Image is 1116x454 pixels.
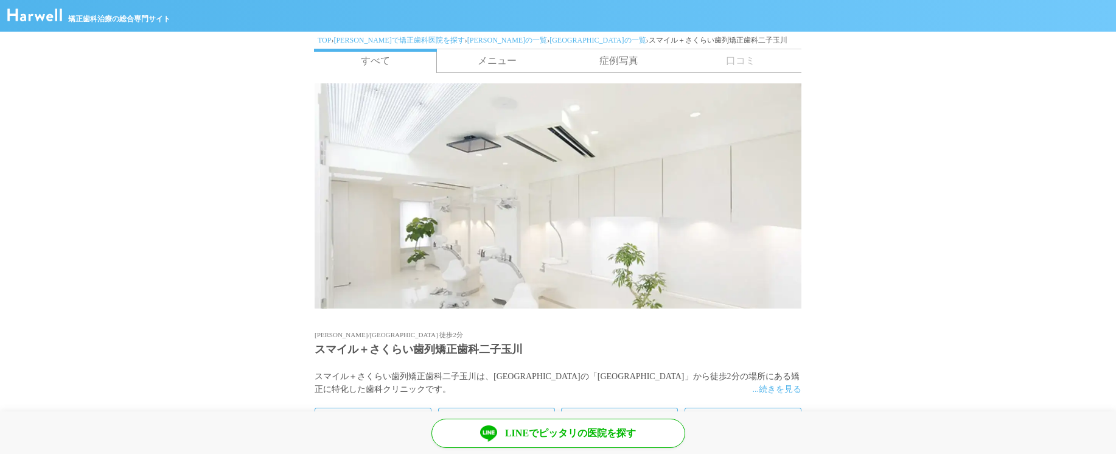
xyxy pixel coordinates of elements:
div: [PERSON_NAME]/[GEOGRAPHIC_DATA] 徒歩2分 [315,328,801,341]
a: [PERSON_NAME]で矯正歯科医院を探す [333,36,464,44]
a: [PERSON_NAME]の一覧 [467,36,547,44]
a: [GEOGRAPHIC_DATA]の一覧 [549,36,646,44]
a: ハーウェル [7,13,62,23]
span: 口コミ [680,49,801,72]
span: ...続きを見る [753,383,802,396]
img: feature-clear-aligner-on-large-ecdec711.png [315,408,431,453]
img: feature-labial-braces-on-large-de38ea8d.png [438,408,555,453]
a: すべて [314,49,437,73]
a: LINEでピッタリの医院を探す [431,419,685,448]
a: TOP [318,36,331,44]
img: feature-pediatric-on-large-8aa5299e.png [685,408,801,453]
img: スマイル＋さくらい歯列矯正歯科二子玉川イメージ写真 [315,83,801,309]
a: メニュー [436,49,558,72]
span: スマイル＋さくらい歯列矯正歯科二子玉川 [649,36,787,44]
div: › › › › [315,32,801,49]
img: feature-lingual-braces-on-large-c8e481d2.png [561,408,678,453]
h1: スマイル＋さくらい歯列矯正歯科二子玉川 [315,341,801,358]
img: ハーウェル [7,9,62,21]
span: 矯正歯科治療の総合専門サイト [68,13,170,24]
a: 症例写真 [558,49,680,72]
p: スマイル＋さくらい歯列矯正歯科二子玉川は、[GEOGRAPHIC_DATA]の「[GEOGRAPHIC_DATA]」から徒歩2分の場所にある矯正に特化した歯科クリニックです。 [315,370,801,396]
